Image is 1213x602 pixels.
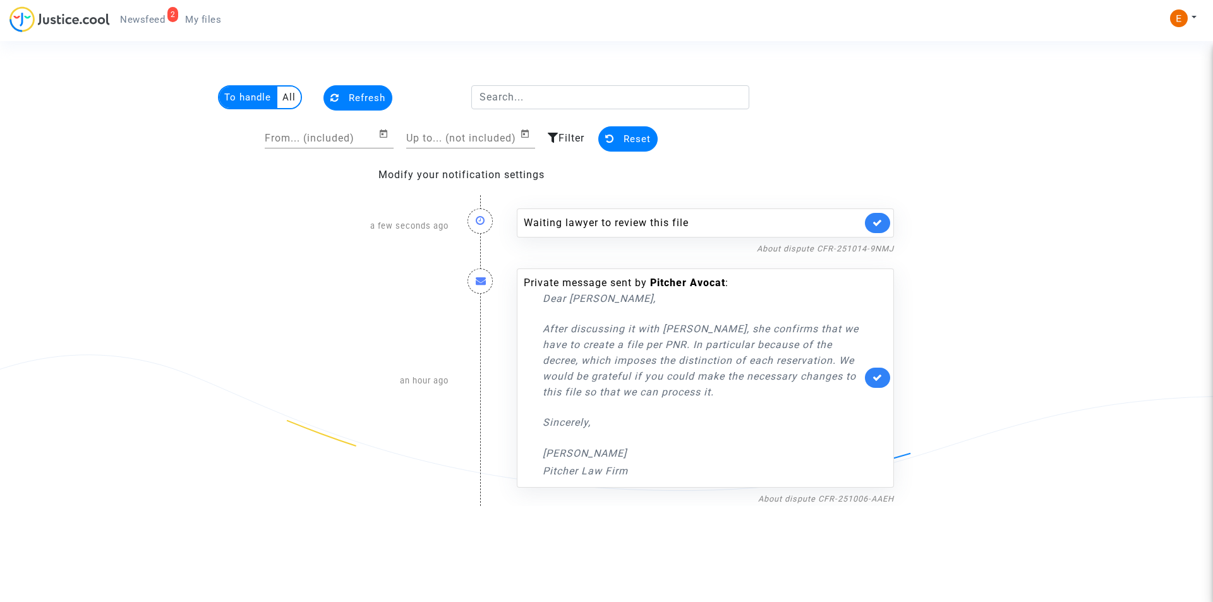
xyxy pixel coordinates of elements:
[543,463,862,479] p: Pitcher Law Firm
[758,494,894,503] a: About dispute CFR-251006-AAEH
[598,126,658,152] button: Reset
[349,92,385,104] span: Refresh
[543,414,862,430] p: Sincerely,
[543,321,862,400] p: After discussing it with [PERSON_NAME], she confirms that we have to create a file per PNR. In pa...
[524,215,862,231] div: Waiting lawyer to review this file
[558,132,584,144] span: Filter
[520,126,535,141] button: Open calendar
[543,291,862,306] p: Dear [PERSON_NAME],
[378,169,545,181] a: Modify your notification settings
[277,87,301,108] multi-toggle-item: All
[110,10,175,29] a: 2Newsfeed
[471,85,750,109] input: Search...
[757,244,894,253] a: About dispute CFR-251014-9NMJ
[624,133,651,145] span: Reset
[378,126,394,141] button: Open calendar
[650,277,725,289] b: Pitcher Avocat
[219,87,277,108] multi-toggle-item: To handle
[175,10,231,29] a: My files
[310,196,458,256] div: a few seconds ago
[167,7,179,22] div: 2
[524,275,862,479] div: Private message sent by :
[120,14,165,25] span: Newsfeed
[323,85,392,111] button: Refresh
[185,14,221,25] span: My files
[1170,9,1188,27] img: ACg8ocIeiFvHKe4dA5oeRFd_CiCnuxWUEc1A2wYhRJE3TTWt=s96-c
[310,256,458,506] div: an hour ago
[9,6,110,32] img: jc-logo.svg
[543,445,862,461] p: [PERSON_NAME]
